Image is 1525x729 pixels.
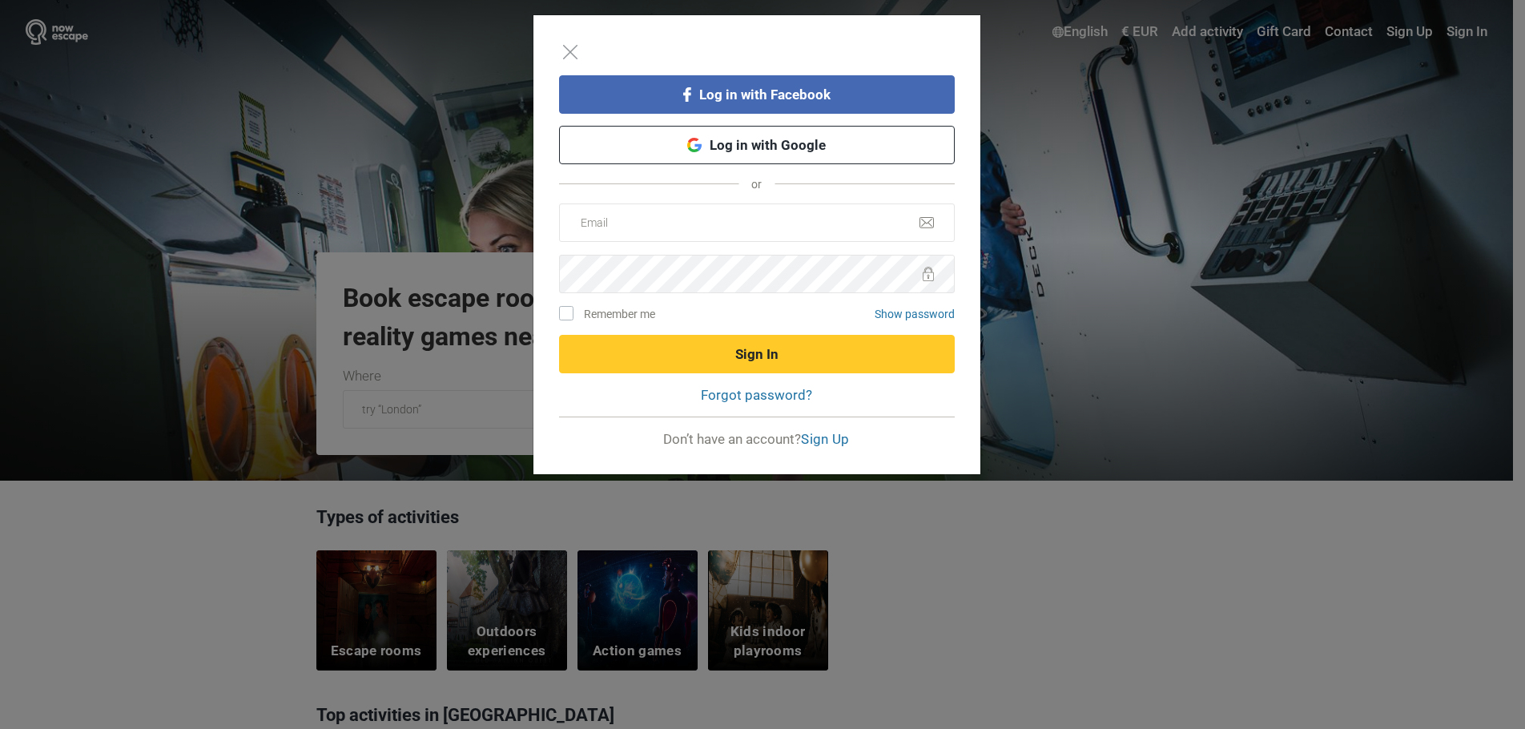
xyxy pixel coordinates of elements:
[559,41,581,67] button: Close
[559,429,955,449] p: Don’t have an account?
[875,308,955,320] a: Show password
[559,203,955,242] input: Email
[701,387,812,403] a: Forgot password?
[559,75,955,114] a: Log in with Facebook
[923,267,934,281] img: icon
[559,126,955,164] a: Log in with Google
[563,45,577,59] img: close
[571,306,655,323] label: Remember me
[738,171,775,197] span: or
[919,217,934,228] img: icon
[559,335,955,373] button: Sign In
[801,431,849,447] a: Sign Up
